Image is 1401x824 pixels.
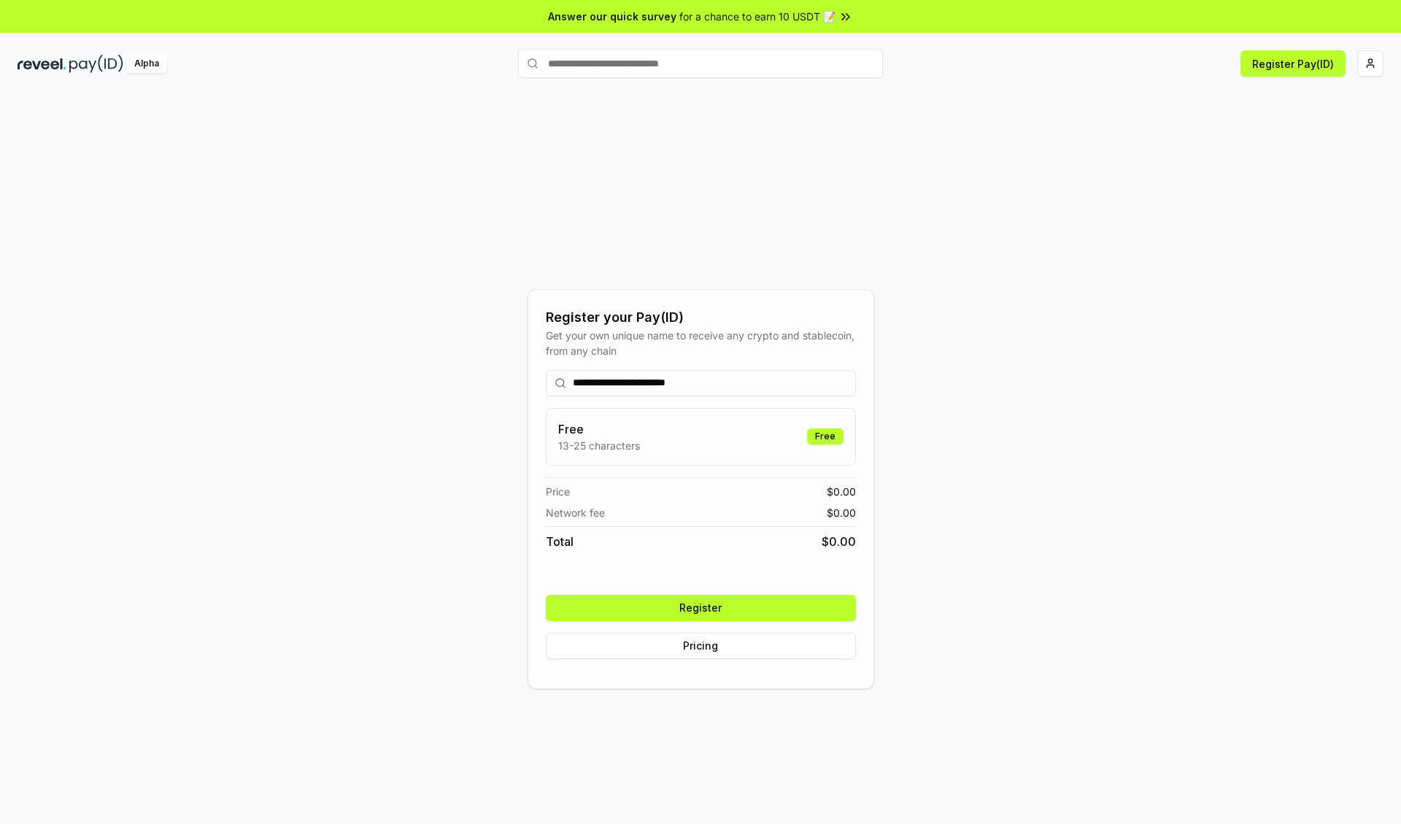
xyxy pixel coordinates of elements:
[69,55,123,73] img: pay_id
[546,633,856,659] button: Pricing
[822,533,856,550] span: $ 0.00
[126,55,167,73] div: Alpha
[558,420,640,438] h3: Free
[18,55,66,73] img: reveel_dark
[827,484,856,499] span: $ 0.00
[546,595,856,621] button: Register
[1240,50,1346,77] button: Register Pay(ID)
[807,428,844,444] div: Free
[548,9,676,24] span: Answer our quick survey
[546,307,856,328] div: Register your Pay(ID)
[546,533,574,550] span: Total
[558,438,640,453] p: 13-25 characters
[827,505,856,520] span: $ 0.00
[546,484,570,499] span: Price
[679,9,835,24] span: for a chance to earn 10 USDT 📝
[546,505,605,520] span: Network fee
[546,328,856,358] div: Get your own unique name to receive any crypto and stablecoin, from any chain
